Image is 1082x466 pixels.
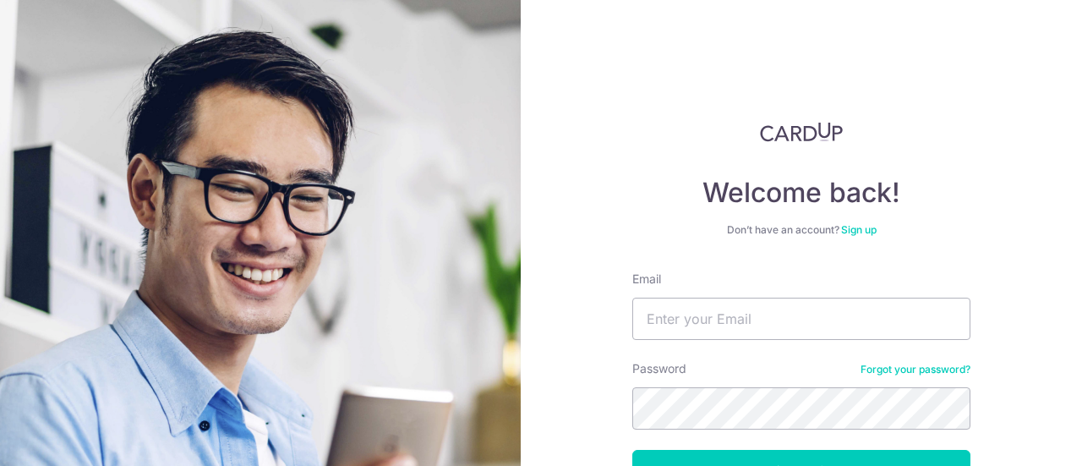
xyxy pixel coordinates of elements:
[861,363,970,376] a: Forgot your password?
[632,360,686,377] label: Password
[632,176,970,210] h4: Welcome back!
[760,122,843,142] img: CardUp Logo
[841,223,877,236] a: Sign up
[632,271,661,288] label: Email
[632,223,970,237] div: Don’t have an account?
[632,298,970,340] input: Enter your Email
